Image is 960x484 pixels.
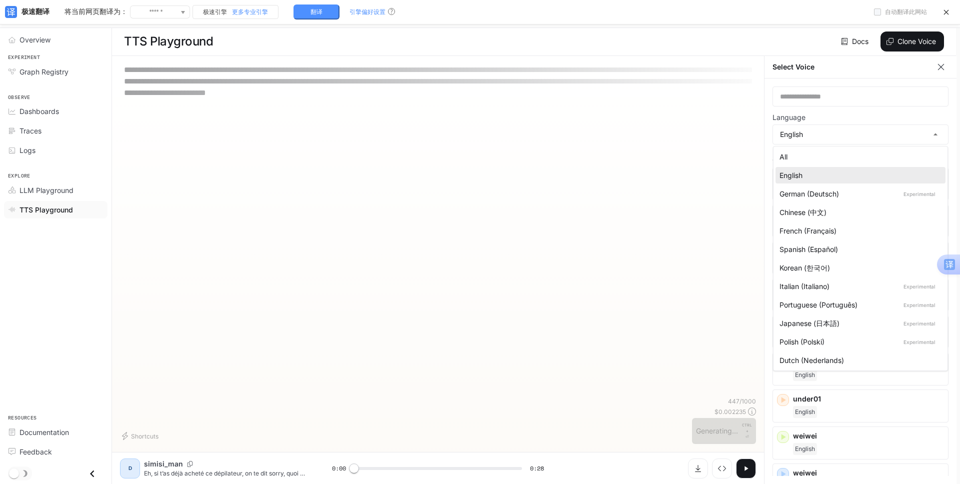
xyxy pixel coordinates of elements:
div: Portuguese (Português) [779,299,937,310]
div: Italian (Italiano) [779,281,937,291]
div: Polish (Polski) [779,336,937,347]
div: French (Français) [779,225,937,236]
div: Spanish (Español) [779,244,937,254]
div: Dutch (Nederlands) [779,355,937,365]
p: Experimental [901,300,937,309]
div: Japanese (日本語) [779,318,937,328]
div: Chinese (中文) [779,207,937,217]
div: All [779,151,937,162]
p: Experimental [901,337,937,346]
div: German (Deutsch) [779,188,937,199]
div: Korean (한국어) [779,262,937,273]
p: Experimental [901,189,937,198]
p: Experimental [901,319,937,328]
p: Experimental [901,282,937,291]
div: English [779,170,937,180]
